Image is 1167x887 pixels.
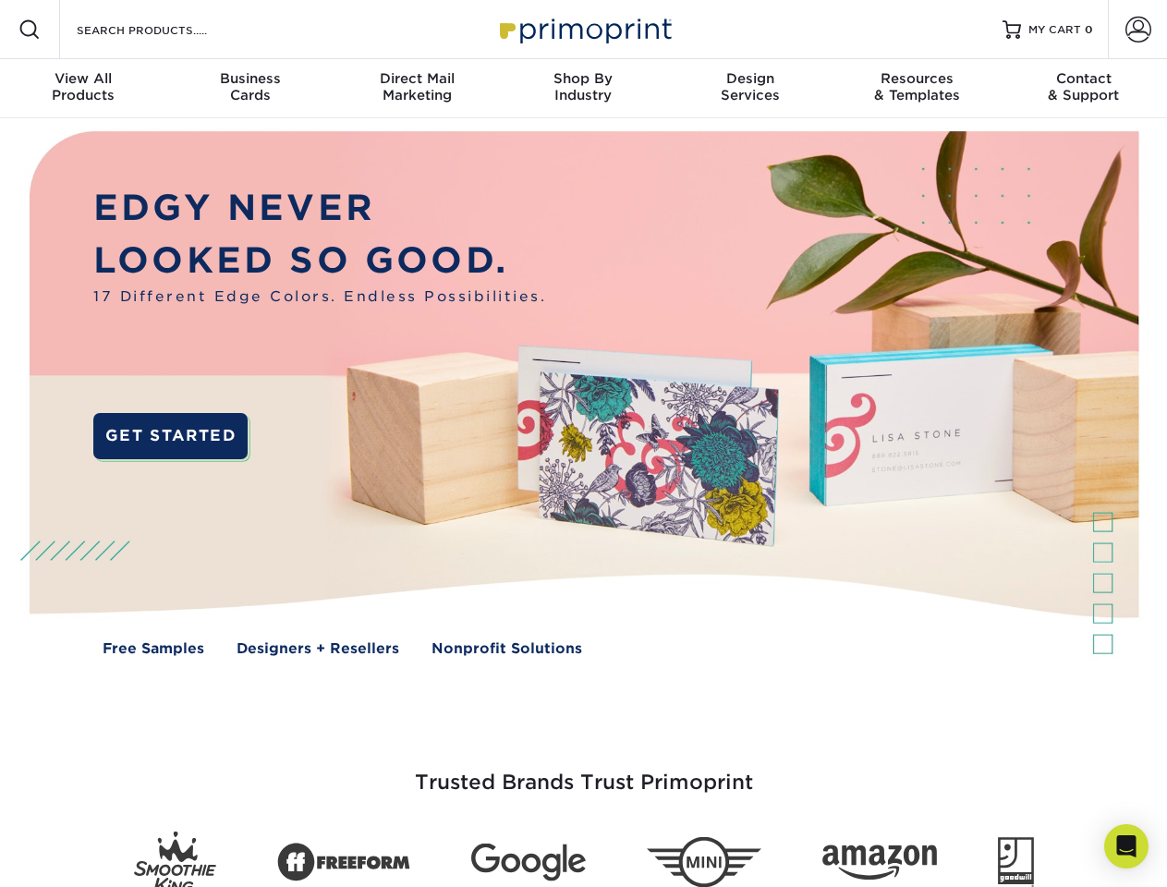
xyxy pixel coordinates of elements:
a: BusinessCards [166,59,333,118]
a: Shop ByIndustry [500,59,666,118]
span: MY CART [1028,22,1081,38]
a: Nonprofit Solutions [432,638,582,660]
img: Goodwill [998,837,1034,887]
div: Marketing [334,70,500,103]
div: Open Intercom Messenger [1104,824,1149,869]
input: SEARCH PRODUCTS..... [75,18,255,41]
span: Contact [1001,70,1167,87]
iframe: Google Customer Reviews [5,831,157,881]
span: Resources [833,70,1000,87]
span: Direct Mail [334,70,500,87]
img: Google [471,844,586,881]
img: Primoprint [492,9,676,49]
p: EDGY NEVER [93,182,546,235]
h3: Trusted Brands Trust Primoprint [43,726,1124,817]
span: Business [166,70,333,87]
p: LOOKED SO GOOD. [93,235,546,287]
a: Resources& Templates [833,59,1000,118]
div: Industry [500,70,666,103]
a: GET STARTED [93,413,248,459]
div: Cards [166,70,333,103]
span: Shop By [500,70,666,87]
div: & Support [1001,70,1167,103]
a: DesignServices [667,59,833,118]
span: 0 [1085,23,1093,36]
span: Design [667,70,833,87]
span: 17 Different Edge Colors. Endless Possibilities. [93,286,546,308]
img: Amazon [822,845,937,881]
div: Services [667,70,833,103]
a: Designers + Resellers [237,638,399,660]
a: Free Samples [103,638,204,660]
a: Direct MailMarketing [334,59,500,118]
a: Contact& Support [1001,59,1167,118]
div: & Templates [833,70,1000,103]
